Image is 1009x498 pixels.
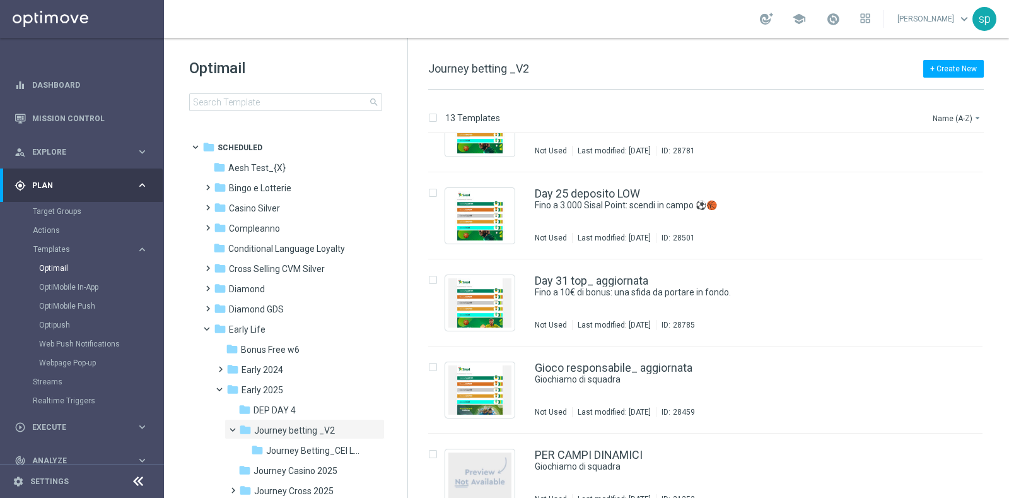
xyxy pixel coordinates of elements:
[136,244,148,256] i: keyboard_arrow_right
[229,304,284,315] span: Diamond GDS
[14,181,149,191] button: gps_fixed Plan keyboard_arrow_right
[226,363,239,376] i: folder
[445,112,500,124] p: 13 Templates
[656,320,695,330] div: ID:
[33,391,163,410] div: Realtime Triggers
[33,202,163,221] div: Target Groups
[573,407,656,417] div: Last modified: [DATE]
[32,68,148,102] a: Dashboard
[189,93,382,111] input: Search Template
[214,282,226,295] i: folder
[229,182,291,194] span: Bingo e Lotterie
[15,422,136,433] div: Execute
[136,454,148,466] i: keyboard_arrow_right
[228,162,286,174] span: Aesh Test_{X}
[33,221,163,240] div: Actions
[266,445,365,456] span: Journey Betting_CEI LOW
[39,297,163,316] div: OptiMobile Push
[416,172,1006,259] div: Press SPACE to select this row.
[32,148,136,156] span: Explore
[238,403,251,416] i: folder
[15,180,26,191] i: gps_fixed
[972,7,996,31] div: sp
[14,422,149,432] button: play_circle_outline Execute keyboard_arrow_right
[14,456,149,466] button: track_changes Analyze keyboard_arrow_right
[416,347,1006,434] div: Press SPACE to select this row.
[30,478,69,485] a: Settings
[14,80,149,90] button: equalizer Dashboard
[136,421,148,433] i: keyboard_arrow_right
[673,233,695,243] div: 28501
[448,191,511,240] img: 28501.jpeg
[32,424,136,431] span: Execute
[448,278,511,328] img: 28785.jpeg
[573,146,656,156] div: Last modified: [DATE]
[33,372,163,391] div: Streams
[33,246,136,253] div: Templates
[189,58,382,78] h1: Optimail
[15,455,26,466] i: track_changes
[931,110,984,126] button: Name (A-Z)arrow_drop_down
[229,263,325,275] span: Cross Selling CVM Silver
[228,243,345,254] span: Conditional Language Loyalty
[656,146,695,156] div: ID:
[33,244,149,254] button: Templates keyboard_arrow_right
[32,102,148,135] a: Mission Control
[229,324,265,335] span: Early Life
[535,362,692,374] a: Gioco responsabile_ aggiornata
[39,301,131,311] a: OptiMobile Push
[792,12,806,26] span: school
[535,407,567,417] div: Not Used
[923,60,984,78] button: + Create New
[39,320,131,330] a: Optipush
[39,316,163,335] div: Optipush
[33,246,124,253] span: Templates
[39,339,131,349] a: Web Push Notifications
[238,464,251,477] i: folder
[673,407,695,417] div: 28459
[39,263,131,273] a: Optimail
[535,320,567,330] div: Not Used
[15,146,136,158] div: Explore
[214,262,226,275] i: folder
[535,374,901,386] a: Giochiamo di squadra
[229,283,265,295] span: Diamond
[535,287,901,299] a: Fino a 10€ di bonus: una sfida da portare in fondo.
[535,233,567,243] div: Not Used
[15,68,148,102] div: Dashboard
[32,182,136,189] span: Plan
[39,353,163,372] div: Webpage Pop-up
[14,114,149,124] div: Mission Control
[254,485,334,497] span: Journey Cross 2025
[33,240,163,372] div: Templates
[972,113,983,123] i: arrow_drop_down
[39,358,131,368] a: Webpage Pop-up
[39,282,131,292] a: OptiMobile In-App
[33,377,131,387] a: Streams
[957,12,971,26] span: keyboard_arrow_down
[239,484,252,497] i: folder
[213,161,226,174] i: folder
[656,233,695,243] div: ID:
[535,287,930,299] div: Fino a 10€ di bonus: una sfida da portare in fondo.
[535,449,643,461] a: PER CAMPI DINAMICI
[136,179,148,191] i: keyboard_arrow_right
[448,365,511,415] img: 28459.jpeg
[33,225,131,235] a: Actions
[214,201,226,214] i: folder
[254,405,296,416] span: DEP DAY 4
[229,203,280,214] span: Casino Silver
[39,259,163,278] div: Optimail
[535,461,930,473] div: Giochiamo di squadra
[241,344,300,355] span: Bonus Free w6
[226,383,239,396] i: folder
[213,242,226,254] i: folder
[214,323,226,335] i: folder
[15,102,148,135] div: Mission Control
[214,302,226,315] i: folder
[369,97,379,107] span: search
